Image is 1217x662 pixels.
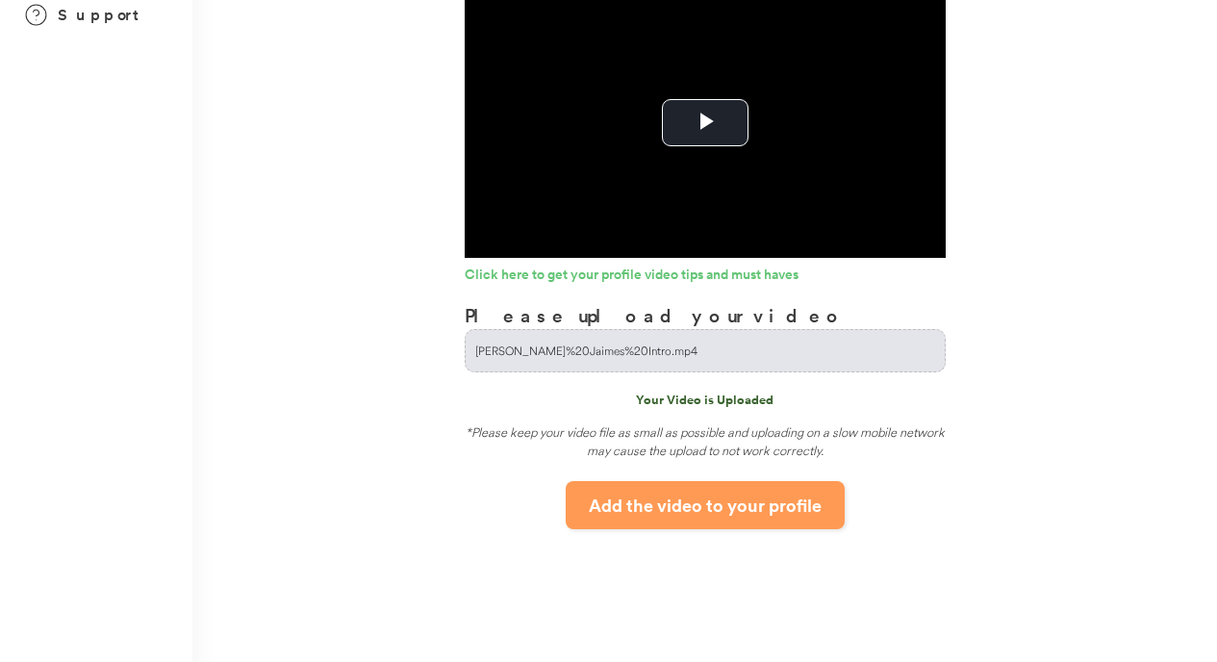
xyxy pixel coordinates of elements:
button: Add the video to your profile [566,481,845,529]
div: *Please keep your video file as small as possible and uploading on a slow mobile network may caus... [465,423,946,467]
h3: Please upload your video [465,301,845,329]
div: Your Video is Uploaded [465,392,946,409]
h3: Support [58,3,148,27]
a: Click here to get your profile video tips and must haves [465,267,946,287]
